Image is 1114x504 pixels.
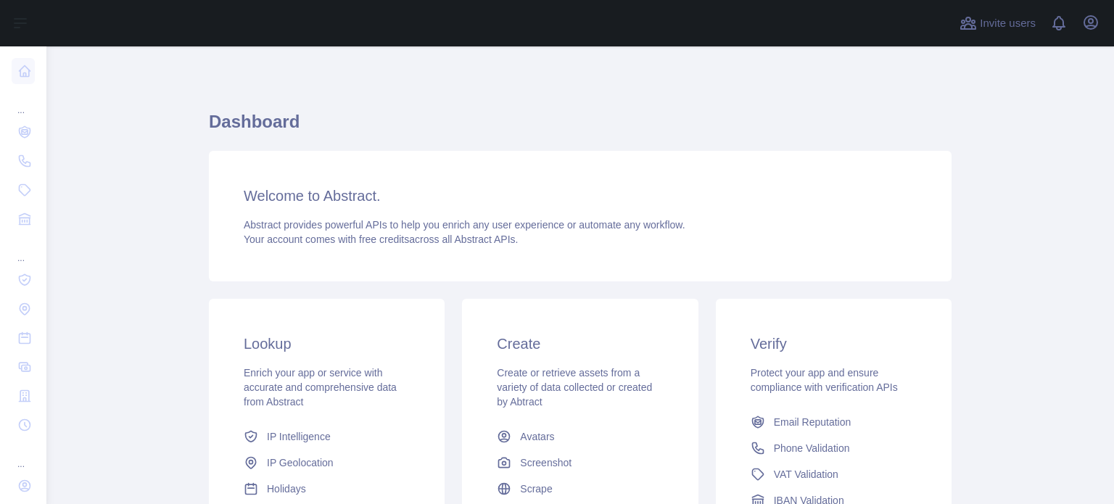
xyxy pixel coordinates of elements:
[267,429,331,444] span: IP Intelligence
[491,424,669,450] a: Avatars
[267,455,334,470] span: IP Geolocation
[238,424,416,450] a: IP Intelligence
[267,482,306,496] span: Holidays
[745,461,923,487] a: VAT Validation
[520,429,554,444] span: Avatars
[491,450,669,476] a: Screenshot
[244,334,410,354] h3: Lookup
[12,87,35,116] div: ...
[774,441,850,455] span: Phone Validation
[238,476,416,502] a: Holidays
[497,367,652,408] span: Create or retrieve assets from a variety of data collected or created by Abtract
[244,367,397,408] span: Enrich your app or service with accurate and comprehensive data from Abstract
[209,110,952,145] h1: Dashboard
[244,219,685,231] span: Abstract provides powerful APIs to help you enrich any user experience or automate any workflow.
[774,467,838,482] span: VAT Validation
[520,455,572,470] span: Screenshot
[12,235,35,264] div: ...
[745,435,923,461] a: Phone Validation
[497,334,663,354] h3: Create
[12,441,35,470] div: ...
[751,367,898,393] span: Protect your app and ensure compliance with verification APIs
[244,186,917,206] h3: Welcome to Abstract.
[244,234,518,245] span: Your account comes with across all Abstract APIs.
[359,234,409,245] span: free credits
[745,409,923,435] a: Email Reputation
[774,415,851,429] span: Email Reputation
[520,482,552,496] span: Scrape
[491,476,669,502] a: Scrape
[751,334,917,354] h3: Verify
[980,15,1036,32] span: Invite users
[957,12,1039,35] button: Invite users
[238,450,416,476] a: IP Geolocation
